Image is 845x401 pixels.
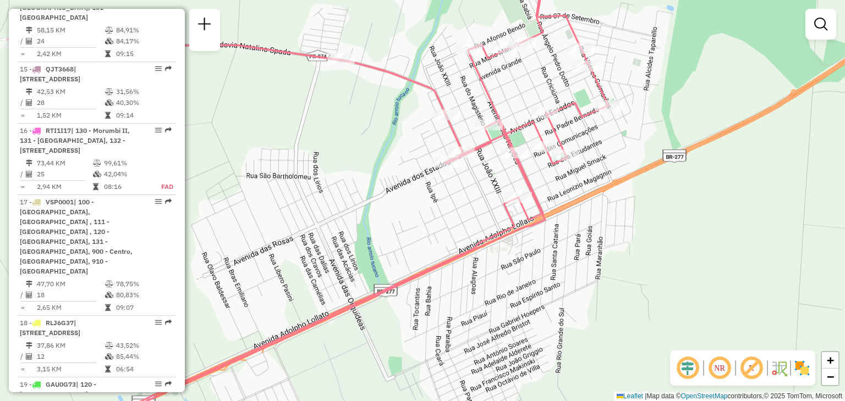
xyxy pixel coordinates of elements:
i: % de utilização do peso [105,27,113,34]
span: | 100 - [GEOGRAPHIC_DATA], [GEOGRAPHIC_DATA] , 111 - [GEOGRAPHIC_DATA] , 120 - [GEOGRAPHIC_DATA],... [20,198,133,275]
span: | [STREET_ADDRESS] [20,65,80,83]
td: 80,83% [116,289,171,300]
img: Exibir/Ocultar setores [793,359,811,377]
i: Tempo total em rota [105,51,111,57]
i: % de utilização da cubagem [105,292,113,298]
td: 24 [36,36,105,47]
i: Total de Atividades [26,171,32,177]
em: Opções [155,65,162,72]
td: = [20,364,25,375]
td: 09:14 [116,110,171,121]
span: 18 - [20,319,80,337]
td: 2,65 KM [36,302,105,313]
i: % de utilização do peso [93,160,101,166]
a: Nova sessão e pesquisa [194,13,216,38]
td: 40,30% [116,97,171,108]
td: 3,15 KM [36,364,105,375]
td: 25 [36,169,92,180]
span: 16 - [20,126,130,154]
span: GAU0G73 [46,380,76,388]
em: Opções [155,198,162,205]
i: Distância Total [26,88,32,95]
i: Total de Atividades [26,38,32,44]
i: Total de Atividades [26,99,32,106]
td: 84,17% [116,36,171,47]
em: Opções [155,319,162,326]
td: 1,52 KM [36,110,105,121]
span: Exibir rótulo [738,355,765,381]
i: Tempo total em rota [93,183,98,190]
em: Rota exportada [165,127,172,133]
div: Map data © contributors,© 2025 TomTom, Microsoft [614,392,845,401]
span: QJT3668 [46,65,74,73]
a: Zoom out [822,369,838,385]
td: 47,70 KM [36,279,105,289]
em: Rota exportada [165,65,172,72]
i: Distância Total [26,27,32,34]
i: Tempo total em rota [105,112,111,119]
span: 15 - [20,65,80,83]
em: Rota exportada [165,198,172,205]
td: / [20,351,25,362]
i: Distância Total [26,160,32,166]
span: | [645,392,646,400]
td: 42,53 KM [36,86,105,97]
a: Leaflet [617,392,643,400]
td: 09:15 [116,48,171,59]
td: 09:07 [116,302,171,313]
em: Opções [155,127,162,133]
i: % de utilização da cubagem [105,99,113,106]
span: RTI1I17 [46,126,71,135]
td: / [20,36,25,47]
i: Tempo total em rota [105,304,111,311]
td: 58,15 KM [36,25,105,36]
td: / [20,97,25,108]
td: 42,04% [103,169,149,180]
i: % de utilização da cubagem [105,353,113,360]
span: Ocultar deslocamento [674,355,701,381]
td: 08:16 [103,181,149,192]
td: / [20,169,25,180]
td: 2,94 KM [36,181,92,192]
td: 73,44 KM [36,158,92,169]
span: − [827,370,834,383]
i: % de utilização da cubagem [105,38,113,44]
span: | 130 - Morumbi II, 131 - [GEOGRAPHIC_DATA], 132 - [STREET_ADDRESS] [20,126,130,154]
td: 37,86 KM [36,340,105,351]
span: Ocultar NR [706,355,733,381]
td: = [20,110,25,121]
td: 18 [36,289,105,300]
span: | [STREET_ADDRESS] [20,319,80,337]
td: 78,75% [116,279,171,289]
a: OpenStreetMap [681,392,728,400]
span: RLJ6G37 [46,319,74,327]
span: + [827,353,834,367]
td: 31,56% [116,86,171,97]
a: Zoom in [822,352,838,369]
i: Total de Atividades [26,353,32,360]
td: = [20,302,25,313]
a: Exibir filtros [810,13,832,35]
td: FAD [149,181,174,192]
td: 99,61% [103,158,149,169]
td: = [20,48,25,59]
em: Rota exportada [165,319,172,326]
td: 06:54 [116,364,171,375]
td: 2,42 KM [36,48,105,59]
i: Distância Total [26,342,32,349]
td: 43,52% [116,340,171,351]
td: / [20,289,25,300]
i: % de utilização do peso [105,88,113,95]
em: Rota exportada [165,381,172,387]
img: Fluxo de ruas [770,359,788,377]
td: = [20,181,25,192]
span: 17 - [20,198,133,275]
td: 84,91% [116,25,171,36]
i: % de utilização do peso [105,281,113,287]
i: Tempo total em rota [105,366,111,372]
span: VSP0001 [46,198,74,206]
i: % de utilização do peso [105,342,113,349]
td: 12 [36,351,105,362]
i: % de utilização da cubagem [93,171,101,177]
i: Total de Atividades [26,292,32,298]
